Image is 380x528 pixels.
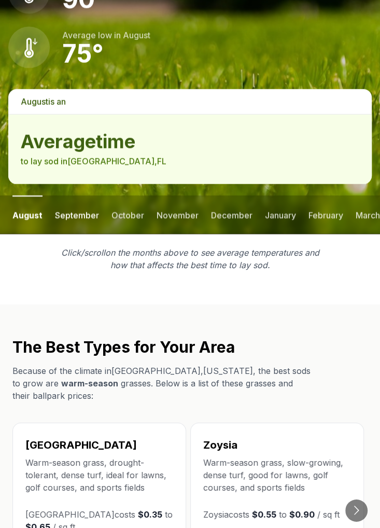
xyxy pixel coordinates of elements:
p: Because of the climate in [GEOGRAPHIC_DATA] , [US_STATE] , the best sods to grow are grasses. Bel... [12,365,311,402]
strong: $0.35 [138,509,162,520]
p: Zoysia costs to / sq ft [203,508,351,521]
span: warm-season [61,378,118,388]
h3: Zoysia [203,438,351,452]
p: Average low in [62,29,150,41]
p: Click on the months above to see average temperatures and how that affects the best time to lay sod. [58,246,323,271]
button: november [157,196,199,234]
button: october [111,196,144,234]
p: is a n [8,89,372,114]
span: /scroll [81,247,105,258]
h2: The Best Types for Your Area [12,338,245,356]
strong: $0.90 [289,509,315,520]
button: Go to next slide [345,499,368,522]
strong: 75 ° [62,38,104,69]
span: august [123,30,150,40]
p: Warm-season grass, slow-growing, dense turf, good for lawns, golf courses, and sports fields [203,456,351,494]
h3: [GEOGRAPHIC_DATA] [25,438,173,452]
p: to lay sod in [GEOGRAPHIC_DATA] , FL [21,155,359,168]
p: Warm-season grass, drought-tolerant, dense turf, ideal for lawns, golf courses, and sports fields [25,456,173,494]
button: january [265,196,296,234]
button: august [12,196,43,234]
span: august [21,96,48,107]
button: march [356,196,380,234]
strong: $0.55 [252,509,276,520]
button: september [55,196,99,234]
button: december [211,196,252,234]
button: february [308,196,343,234]
strong: average time [21,131,359,152]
